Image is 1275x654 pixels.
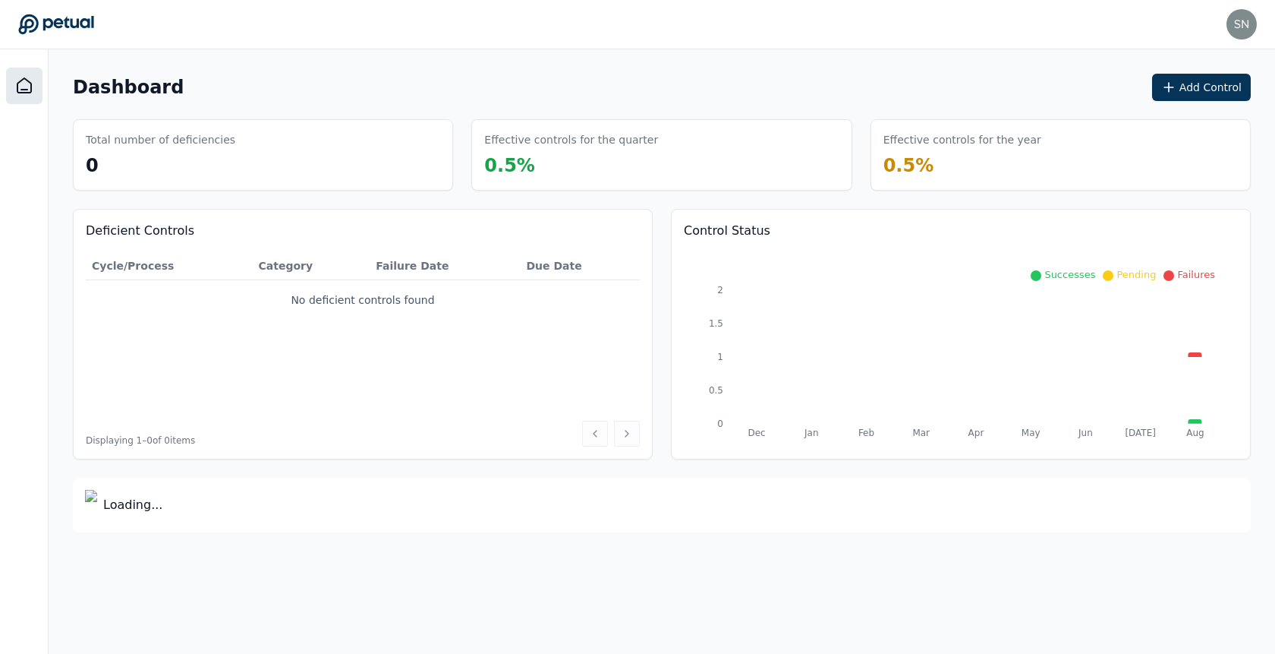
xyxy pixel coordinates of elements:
[18,14,94,35] a: Go to Dashboard
[86,434,195,447] span: Displaying 1– 0 of 0 items
[520,252,640,280] th: Due Date
[6,68,42,104] a: Dashboard
[253,252,370,280] th: Category
[684,222,1238,240] h3: Control Status
[748,428,765,438] tspan: Dec
[912,428,930,438] tspan: Mar
[1152,74,1251,101] button: Add Control
[1226,9,1257,39] img: snir+reddit@petual.ai
[1116,269,1156,280] span: Pending
[883,132,1041,147] h3: Effective controls for the year
[717,285,723,295] tspan: 2
[1177,269,1215,280] span: Failures
[883,155,934,176] span: 0.5 %
[1044,269,1095,280] span: Successes
[968,428,984,438] tspan: Apr
[1078,428,1093,438] tspan: Jun
[86,252,253,280] th: Cycle/Process
[1022,428,1040,438] tspan: May
[73,478,1251,532] div: Loading...
[85,490,97,520] img: Logo
[73,75,184,100] h1: Dashboard
[1186,428,1204,438] tspan: Aug
[717,419,723,429] tspan: 0
[709,385,723,396] tspan: 0.5
[86,222,640,240] h3: Deficient Controls
[370,252,520,280] th: Failure Date
[858,428,874,438] tspan: Feb
[717,352,723,362] tspan: 1
[804,428,818,438] tspan: Jan
[86,280,640,321] td: No deficient controls found
[709,318,723,329] tspan: 1.5
[86,155,99,176] span: 0
[1125,428,1155,438] tspan: [DATE]
[484,155,535,176] span: 0.5 %
[484,132,658,147] h3: Effective controls for the quarter
[86,132,235,147] h3: Total number of deficiencies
